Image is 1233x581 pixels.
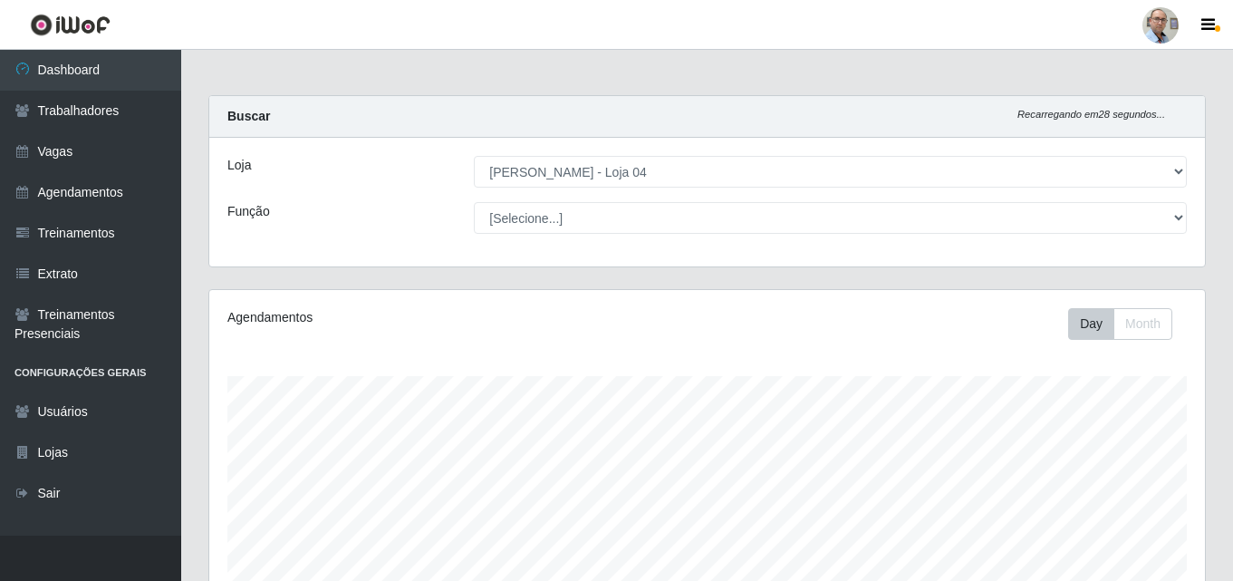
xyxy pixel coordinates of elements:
[1068,308,1187,340] div: Toolbar with button groups
[227,109,270,123] strong: Buscar
[1113,308,1172,340] button: Month
[1068,308,1172,340] div: First group
[30,14,111,36] img: CoreUI Logo
[1017,109,1165,120] i: Recarregando em 28 segundos...
[1068,308,1114,340] button: Day
[227,202,270,221] label: Função
[227,308,612,327] div: Agendamentos
[227,156,251,175] label: Loja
